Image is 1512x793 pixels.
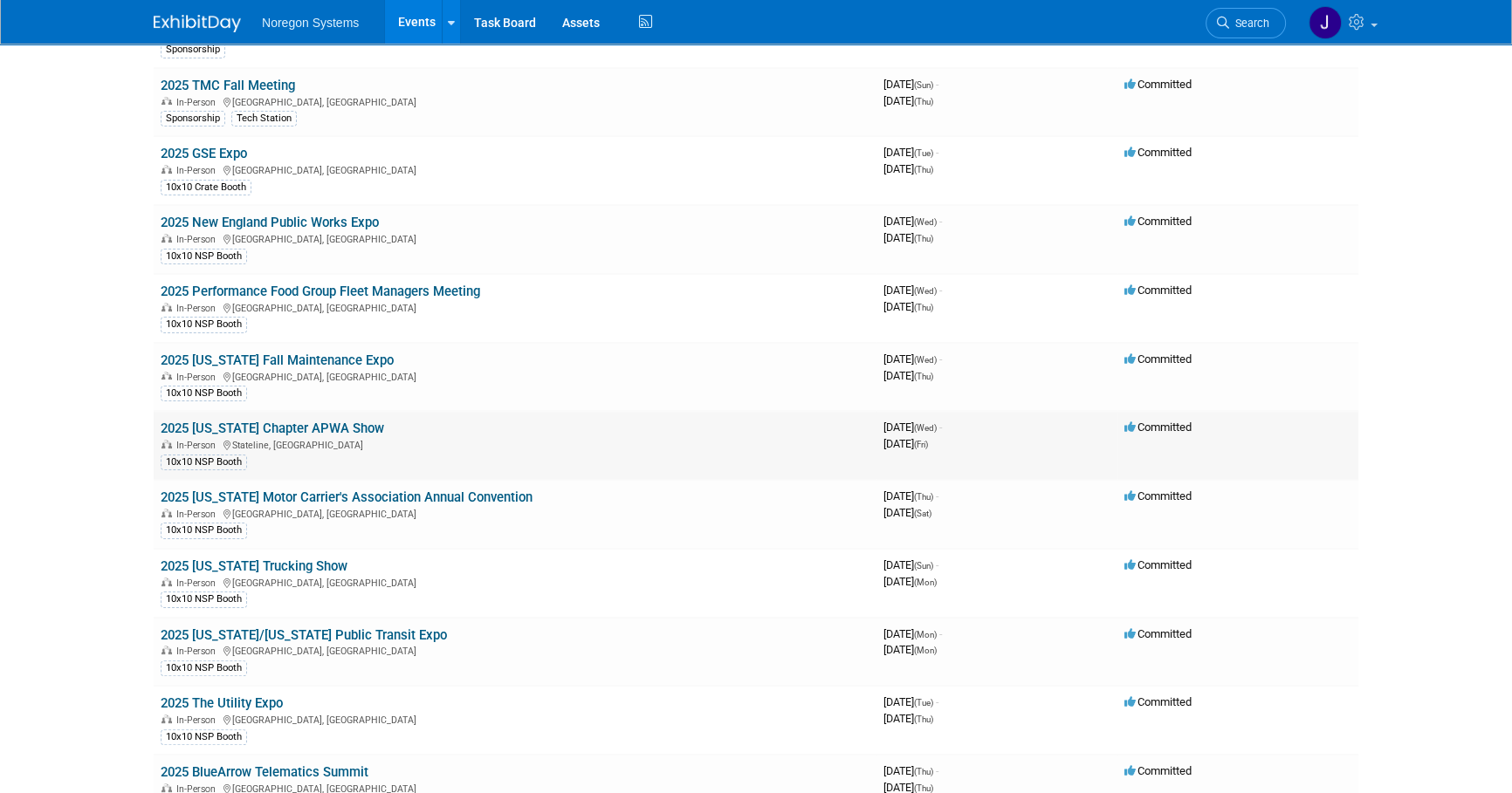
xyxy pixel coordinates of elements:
div: [GEOGRAPHIC_DATA], [GEOGRAPHIC_DATA] [161,506,869,520]
span: Committed [1124,558,1192,571]
img: In-Person Event [162,303,172,311]
span: Committed [1124,352,1192,366]
div: 10x10 Crate Booth [161,180,251,195]
span: In-Person [176,372,221,383]
a: 2025 TMC Fall Meeting [161,78,295,93]
span: [DATE] [883,420,942,434]
span: [DATE] [883,627,942,640]
img: In-Person Event [162,97,172,106]
span: (Sat) [914,509,931,518]
a: 2025 [US_STATE] Chapter APWA Show [161,420,384,436]
span: - [936,78,938,91]
span: (Tue) [914,698,933,708]
div: [GEOGRAPHIC_DATA], [GEOGRAPHIC_DATA] [161,643,869,657]
div: 10x10 NSP Booth [161,386,247,401]
span: (Sun) [914,561,933,571]
a: 2025 The Utility Expo [161,695,283,711]
img: In-Person Event [162,509,172,517]
span: (Wed) [914,355,937,365]
div: [GEOGRAPHIC_DATA], [GEOGRAPHIC_DATA] [161,231,869,245]
span: [DATE] [883,162,933,175]
img: In-Person Event [162,440,172,448]
div: Sponsorship [161,111,225,126]
span: Committed [1124,78,1192,91]
span: In-Person [176,578,221,589]
span: (Thu) [914,492,933,502]
a: Search [1206,8,1286,38]
div: Sponsorship [161,42,225,58]
a: 2025 New England Public Works Expo [161,215,379,230]
span: In-Person [176,646,221,657]
span: (Tue) [914,148,933,158]
span: [DATE] [883,231,933,244]
span: (Fri) [914,440,928,449]
div: [GEOGRAPHIC_DATA], [GEOGRAPHIC_DATA] [161,712,869,726]
div: 10x10 NSP Booth [161,523,247,538]
img: Johana Gil [1309,6,1342,39]
img: In-Person Event [162,714,172,723]
img: In-Person Event [162,646,172,654]
span: Noregon Systems [262,16,359,30]
span: In-Person [176,509,221,520]
img: In-Person Event [162,372,172,380]
img: ExhibitDay [154,15,241,32]
div: [GEOGRAPHIC_DATA], [GEOGRAPHIC_DATA] [161,94,869,108]
span: (Thu) [914,767,933,776]
a: 2025 [US_STATE]/[US_STATE] Public Transit Expo [161,627,447,643]
span: (Mon) [914,578,937,587]
span: [DATE] [883,94,933,107]
div: 10x10 NSP Booth [161,249,247,264]
span: (Mon) [914,646,937,655]
span: Search [1229,17,1269,30]
span: [DATE] [883,558,938,571]
a: 2025 BlueArrow Telematics Summit [161,764,368,780]
span: (Thu) [914,714,933,724]
img: In-Person Event [162,234,172,243]
span: [DATE] [883,78,938,91]
span: Committed [1124,489,1192,502]
span: In-Person [176,234,221,245]
span: [DATE] [883,284,942,297]
span: - [936,489,938,502]
a: 2025 [US_STATE] Trucking Show [161,558,347,574]
span: Committed [1124,146,1192,159]
span: [DATE] [883,695,938,708]
div: 10x10 NSP Booth [161,729,247,745]
span: (Thu) [914,234,933,243]
span: [DATE] [883,643,937,656]
span: Committed [1124,284,1192,297]
span: - [936,764,938,777]
span: (Thu) [914,372,933,381]
div: Stateline, [GEOGRAPHIC_DATA] [161,437,869,451]
span: Committed [1124,627,1192,640]
span: (Thu) [914,303,933,312]
div: 10x10 NSP Booth [161,591,247,607]
a: 2025 GSE Expo [161,146,247,161]
span: [DATE] [883,575,937,588]
span: (Wed) [914,286,937,296]
img: In-Person Event [162,783,172,792]
span: [DATE] [883,764,938,777]
div: [GEOGRAPHIC_DATA], [GEOGRAPHIC_DATA] [161,575,869,589]
div: [GEOGRAPHIC_DATA], [GEOGRAPHIC_DATA] [161,162,869,176]
span: (Wed) [914,423,937,433]
span: (Thu) [914,783,933,793]
span: Committed [1124,764,1192,777]
span: (Mon) [914,630,937,639]
a: 2025 Performance Food Group Fleet Managers Meeting [161,284,480,299]
span: - [936,558,938,571]
span: In-Person [176,165,221,176]
span: - [939,352,942,366]
span: - [939,627,942,640]
span: (Thu) [914,165,933,174]
span: Committed [1124,420,1192,434]
span: (Sun) [914,80,933,90]
span: In-Person [176,440,221,451]
span: Committed [1124,695,1192,708]
span: - [936,695,938,708]
span: [DATE] [883,489,938,502]
span: (Wed) [914,217,937,227]
div: [GEOGRAPHIC_DATA], [GEOGRAPHIC_DATA] [161,300,869,314]
a: 2025 [US_STATE] Fall Maintenance Expo [161,352,394,368]
span: [DATE] [883,146,938,159]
